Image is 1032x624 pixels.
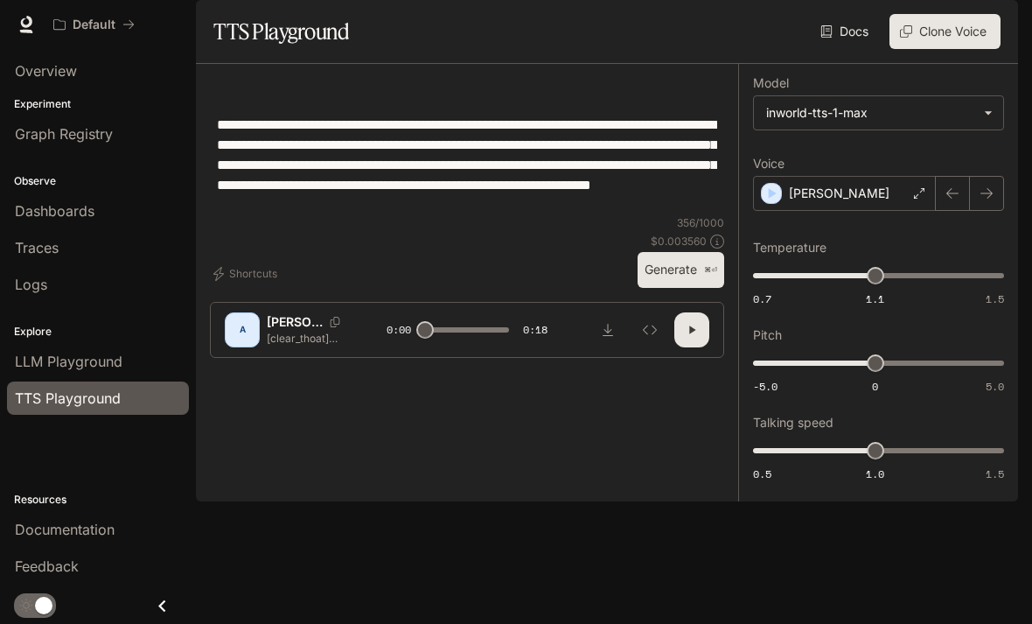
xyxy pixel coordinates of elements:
p: [PERSON_NAME] [267,313,323,331]
button: Inspect [632,312,667,347]
span: -5.0 [753,379,777,394]
div: A [228,316,256,344]
p: 356 / 1000 [677,215,724,230]
p: Temperature [753,242,826,254]
a: Docs [817,14,875,49]
h1: TTS Playground [213,14,349,49]
p: Talking speed [753,417,833,429]
span: 1.0 [866,466,884,481]
span: 1.5 [986,291,1004,306]
p: [clear_thoat] This episode is not at all sponsored by Square Space, the website creating tool for... [267,331,351,346]
div: inworld-tts-1-max [766,104,975,122]
span: 0:00 [387,321,411,339]
div: inworld-tts-1-max [754,96,1003,130]
span: 0:18 [523,321,547,339]
span: 1.5 [986,466,1004,481]
p: [PERSON_NAME] [789,185,889,202]
span: 0.5 [753,466,771,481]
p: Default [73,18,115,32]
span: 0.7 [753,291,771,306]
p: Voice [753,158,784,170]
button: Generate⌘⏎ [638,252,724,288]
button: Download audio [590,312,625,347]
p: ⌘⏎ [704,265,717,276]
span: 0 [872,379,878,394]
span: 1.1 [866,291,884,306]
p: Model [753,77,789,89]
button: Shortcuts [210,260,284,288]
span: 5.0 [986,379,1004,394]
p: Pitch [753,329,782,341]
button: Clone Voice [889,14,1001,49]
button: All workspaces [45,7,143,42]
button: Copy Voice ID [323,317,347,327]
